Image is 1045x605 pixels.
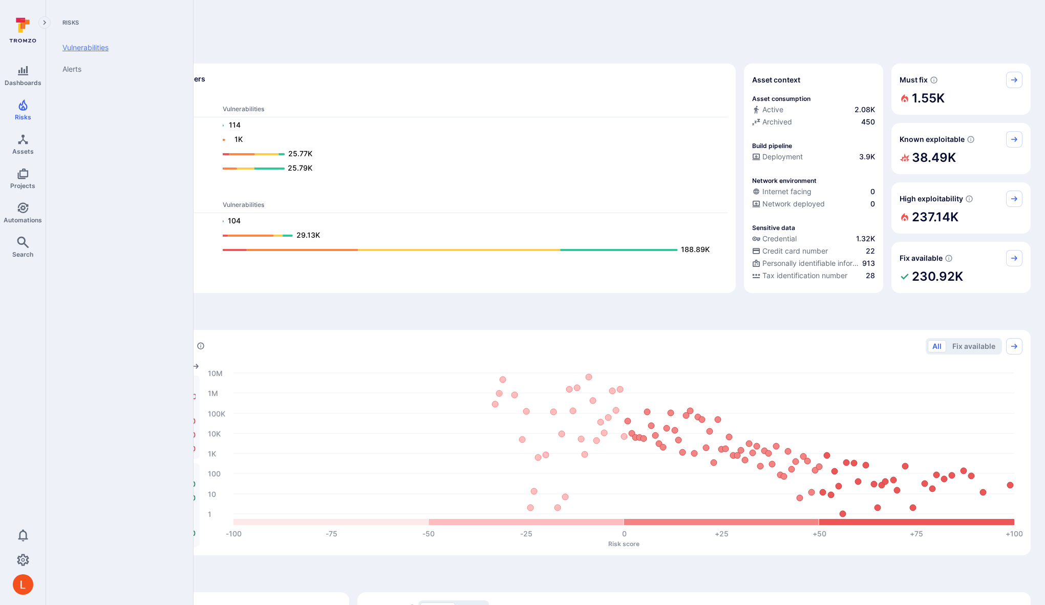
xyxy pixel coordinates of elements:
[229,120,241,129] text: 114
[752,95,811,102] p: Asset consumption
[967,135,975,143] svg: Confirmed exploitable by KEV
[54,37,181,58] a: Vulnerabilities
[762,258,860,268] span: Personally identifiable information (PII)
[223,148,717,160] a: 25.77K
[752,105,783,115] div: Active
[928,340,946,352] button: All
[10,182,35,190] span: Projects
[866,246,875,256] span: 22
[13,574,33,595] div: Lukas Šalkauskas
[752,199,825,209] div: Network deployed
[69,93,728,100] span: Dev scanners
[762,152,803,162] span: Deployment
[60,43,1031,57] span: Discover
[208,509,211,518] text: 1
[752,234,875,244] a: Credential1.32K
[208,429,221,437] text: 10K
[752,234,797,244] div: Credential
[296,231,320,239] text: 29.13K
[752,105,875,117] div: Commits seen in the last 180 days
[891,182,1031,234] div: High exploitability
[752,270,847,281] div: Tax identification number
[54,18,181,27] span: Risks
[861,117,875,127] span: 450
[4,216,42,224] span: Automations
[912,148,956,168] h2: 38.49K
[223,215,717,227] a: 104
[234,135,243,143] text: 1K
[226,529,242,538] text: -100
[762,234,797,244] span: Credential
[622,529,627,538] text: 0
[752,117,792,127] div: Archived
[752,234,875,246] div: Evidence indicative of handling user or service credentials
[1006,529,1023,538] text: +100
[870,186,875,197] span: 0
[38,16,51,29] button: Expand navigation menu
[752,105,875,115] a: Active2.08K
[41,18,48,27] i: Expand navigation menu
[862,258,875,268] span: 913
[870,199,875,209] span: 0
[762,105,783,115] span: Active
[54,58,181,80] a: Alerts
[752,224,795,232] p: Sensitive data
[69,189,728,196] span: Ops scanners
[15,113,31,121] span: Risks
[752,186,875,199] div: Evidence that an asset is internet facing
[866,270,875,281] span: 28
[752,270,875,281] a: Tax identification number28
[752,258,875,270] div: Evidence indicative of processing personally identifiable information
[752,246,875,256] a: Credit card number22
[855,105,875,115] span: 2.08K
[223,162,717,175] a: 25.79K
[208,449,216,457] text: 1K
[208,489,216,498] text: 10
[752,152,875,162] a: Deployment3.9K
[288,149,312,158] text: 25.77K
[752,199,875,211] div: Evidence that the asset is packaged and deployed somewhere
[910,529,923,538] text: +75
[752,199,875,209] a: Network deployed0
[856,234,875,244] span: 1.32K
[222,105,728,117] th: Vulnerabilities
[13,574,33,595] img: ACg8ocL1zoaGYHINvVelaXD2wTMKGlaFbOiGNlSQVKsddkbQKplo=s96-c
[208,469,221,477] text: 100
[223,230,717,242] a: 29.13K
[891,64,1031,115] div: Must fix
[208,368,223,377] text: 10M
[752,186,812,197] div: Internet facing
[681,245,710,254] text: 188.89K
[752,177,817,184] p: Network environment
[326,529,337,538] text: -75
[762,199,825,209] span: Network deployed
[891,123,1031,174] div: Known exploitable
[228,216,241,225] text: 104
[12,148,34,155] span: Assets
[752,152,803,162] div: Deployment
[752,258,860,268] div: Personally identifiable information (PII)
[752,270,875,283] div: Evidence indicative of processing tax identification numbers
[197,341,205,351] div: Number of vulnerabilities in status 'Open' 'Triaged' and 'In process' grouped by score
[900,134,965,144] span: Known exploitable
[859,152,875,162] span: 3.9K
[813,529,826,538] text: +50
[715,529,729,538] text: +25
[930,76,938,84] svg: Risk score >=40 , missed SLA
[223,244,717,256] a: 188.89K
[752,258,875,268] a: Personally identifiable information (PII)913
[208,409,225,418] text: 100K
[912,207,958,227] h2: 237.14K
[222,200,728,213] th: Vulnerabilities
[900,253,943,263] span: Fix available
[608,539,639,547] text: Risk score
[208,388,218,397] text: 1M
[912,88,945,109] h2: 1.55K
[762,246,828,256] span: Credit card number
[762,117,792,127] span: Archived
[5,79,41,87] span: Dashboards
[752,152,875,164] div: Configured deployment pipeline
[223,119,717,132] a: 114
[762,186,812,197] span: Internet facing
[912,266,963,287] h2: 230.92K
